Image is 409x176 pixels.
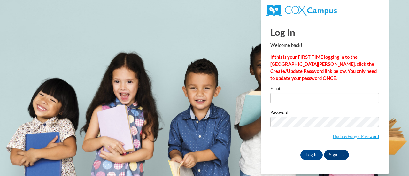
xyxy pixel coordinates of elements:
a: COX Campus [266,7,337,13]
h1: Log In [270,26,379,39]
label: Email [270,86,379,93]
strong: If this is your FIRST TIME logging in to the [GEOGRAPHIC_DATA][PERSON_NAME], click the Create/Upd... [270,54,377,81]
a: Update/Forgot Password [333,134,379,139]
label: Password [270,110,379,117]
input: Log In [300,150,323,160]
p: Welcome back! [270,42,379,49]
img: COX Campus [266,5,337,16]
a: Sign Up [324,150,349,160]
